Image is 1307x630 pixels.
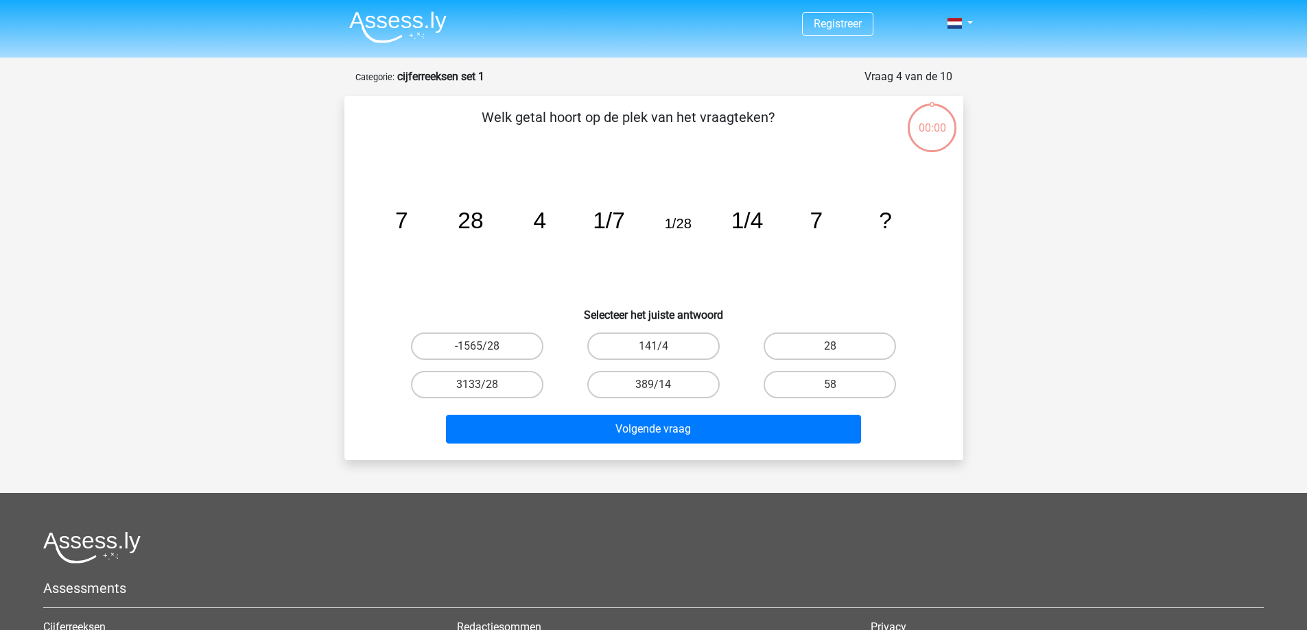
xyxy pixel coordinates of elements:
a: Registreer [814,17,862,30]
h6: Selecteer het juiste antwoord [366,298,941,322]
label: 389/14 [587,371,720,398]
small: Categorie: [355,72,395,82]
div: Vraag 4 van de 10 [864,69,952,85]
tspan: 1/7 [593,208,625,233]
tspan: 7 [810,208,823,233]
label: 141/4 [587,332,720,360]
strong: cijferreeksen set 1 [397,70,484,83]
label: -1565/28 [411,332,543,360]
h5: Assessments [43,580,1264,596]
button: Volgende vraag [446,415,861,444]
label: 58 [764,371,896,398]
img: Assessly logo [43,531,141,564]
div: 00:00 [906,102,958,136]
tspan: 4 [533,208,546,233]
label: 28 [764,332,896,360]
tspan: 1/4 [731,208,763,233]
tspan: 1/28 [664,216,691,231]
tspan: ? [879,208,892,233]
label: 3133/28 [411,371,543,398]
tspan: 7 [395,208,408,233]
p: Welk getal hoort op de plek van het vraagteken? [366,107,890,148]
img: Assessly [349,11,447,43]
tspan: 28 [458,208,483,233]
